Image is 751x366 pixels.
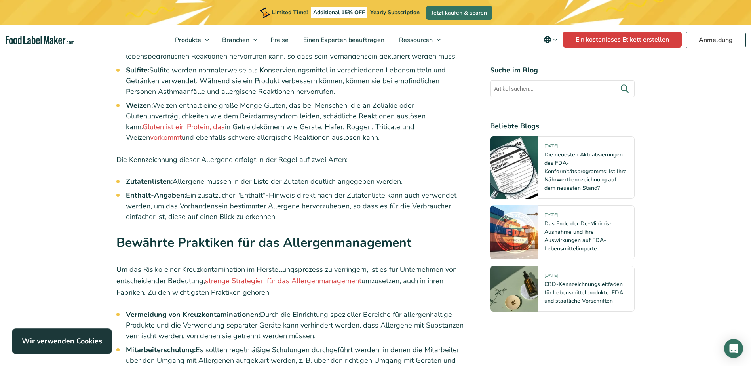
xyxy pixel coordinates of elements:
[272,9,308,16] span: Limited Time!
[397,36,433,44] span: Ressourcen
[311,7,367,18] span: Additional 15% OFF
[370,9,420,16] span: Yearly Subscription
[168,25,213,55] a: Produkte
[126,309,465,341] li: Durch die Einrichtung spezieller Bereiche für allergenhaltige Produkte und die Verwendung separat...
[563,32,682,48] a: Ein kostenloses Etikett erstellen
[544,151,627,192] a: Die neuesten Aktualisierungen des FDA-Konformitätsprogramms: Ist Ihre Nährwertkennzeichnung auf d...
[126,65,149,75] strong: Sulfite:
[538,32,563,48] button: Change language
[205,276,361,286] a: strenge Strategien für das Allergenmanagement
[544,220,612,252] a: Das Ende der De-Minimis-Ausnahme und ihre Auswirkungen auf FDA-Lebensmittelimporte
[263,25,294,55] a: Preise
[116,234,411,251] strong: Bewährte Praktiken für das Allergenmanagement
[490,121,635,132] h4: Beliebte Blogs
[22,336,102,346] strong: Wir verwenden Cookies
[215,25,261,55] a: Branchen
[220,36,250,44] span: Branchen
[126,310,260,319] strong: Vermeidung von Kreuzkontaminationen:
[173,36,202,44] span: Produkte
[686,32,746,48] a: Anmeldung
[126,177,173,186] strong: Zutatenlisten:
[544,273,558,282] span: [DATE]
[301,36,385,44] span: Einen Experten beauftragen
[150,133,182,142] a: vorkommt
[126,191,186,200] strong: Enthält-Angaben:
[426,6,492,20] a: Jetzt kaufen & sparen
[6,36,74,45] a: Food Label Maker homepage
[126,176,465,187] li: Allergene müssen in der Liste der Zutaten deutlich angegeben werden.
[490,65,635,76] h4: Suche im Blog
[296,25,390,55] a: Einen Experten beauftragen
[268,36,289,44] span: Preise
[724,339,743,358] div: Open Intercom Messenger
[544,143,558,152] span: [DATE]
[126,190,465,222] li: Ein zusätzlicher "Enthält"-Hinweis direkt nach der Zutatenliste kann auch verwendet werden, um da...
[116,154,465,166] p: Die Kennzeichnung dieser Allergene erfolgt in der Regel auf zwei Arten:
[116,264,465,298] p: Um das Risiko einer Kreuzkontamination im Herstellungsprozess zu verringern, ist es für Unternehm...
[126,101,153,110] strong: Weizen:
[544,212,558,221] span: [DATE]
[143,122,225,132] a: Gluten ist ein Protein, das
[126,100,465,143] li: Weizen enthält eine große Menge Gluten, das bei Menschen, die an Zöliakie oder Glutenunverträglic...
[490,80,635,97] input: Artikel suchen...
[126,345,196,355] strong: Mitarbeiterschulung:
[544,280,623,305] a: CBD-Kennzeichnungsleitfaden für Lebensmittelprodukte: FDA und staatliche Vorschriften
[392,25,445,55] a: Ressourcen
[126,65,465,97] li: Sulfite werden normalerweise als Konservierungsmittel in verschiedenen Lebensmitteln und Getränke...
